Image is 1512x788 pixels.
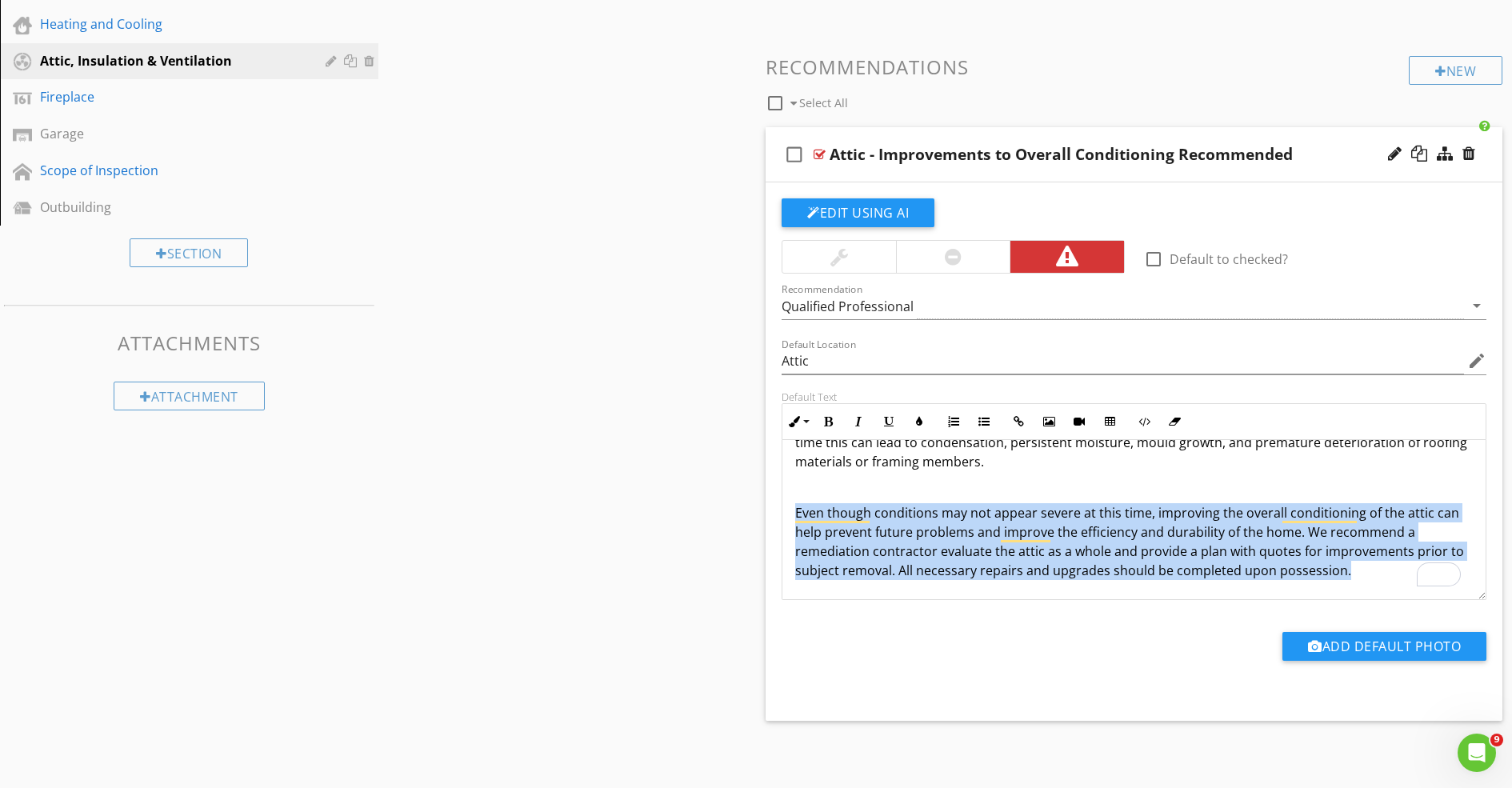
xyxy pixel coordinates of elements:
[40,124,302,143] div: Garage
[1170,251,1288,267] label: Default to checked?
[1409,56,1502,85] div: New
[782,198,934,227] button: Edit Using AI
[1467,296,1486,315] i: arrow_drop_down
[40,87,302,106] div: Fireplace
[813,406,843,437] button: Bold (⌘B)
[782,390,1486,403] div: Default Text
[830,145,1293,164] div: Attic - Improvements to Overall Conditioning Recommended
[40,198,302,217] div: Outbuilding
[1467,351,1486,370] i: edit
[782,299,914,314] div: Qualified Professional
[1129,406,1159,437] button: Code View
[1064,406,1094,437] button: Insert Video
[782,348,1464,374] input: Default Location
[40,14,302,34] div: Heating and Cooling
[114,382,265,410] div: Attachment
[969,406,999,437] button: Unordered List
[795,503,1473,580] p: Even though conditions may not appear severe at this time, improving the overall conditioning of ...
[1282,632,1486,661] button: Add Default Photo
[40,51,302,70] div: Attic, Insulation & Ventilation
[1003,406,1034,437] button: Insert Link (⌘K)
[1490,734,1503,746] span: 9
[799,95,848,110] span: Select All
[782,406,813,437] button: Inline Style
[1034,406,1064,437] button: Insert Image (⌘P)
[904,406,934,437] button: Colors
[1159,406,1190,437] button: Clear Formatting
[938,406,969,437] button: Ordered List
[782,298,1486,599] div: To enrich screen reader interactions, please activate Accessibility in Grammarly extension settings
[1094,406,1125,437] button: Insert Table
[766,56,1502,78] h3: Recommendations
[40,161,302,180] div: Scope of Inspection
[782,135,807,174] i: check_box_outline_blank
[130,238,248,267] div: Section
[843,406,874,437] button: Italic (⌘I)
[1458,734,1496,772] iframe: Intercom live chat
